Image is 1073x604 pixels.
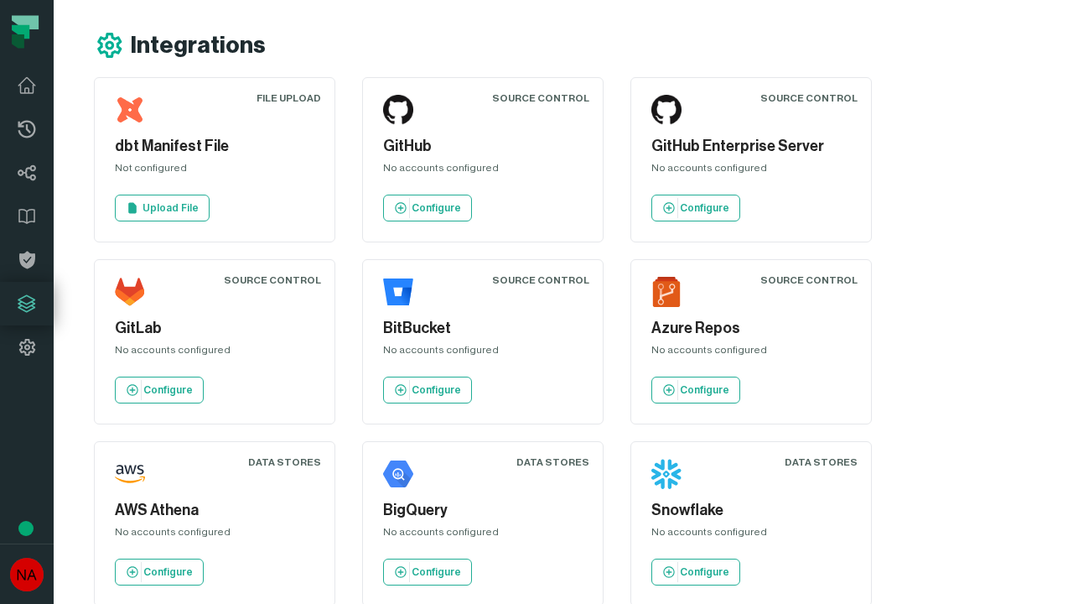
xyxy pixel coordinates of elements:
div: No accounts configured [115,343,314,363]
img: GitHub [383,95,413,125]
div: No accounts configured [383,343,583,363]
div: Tooltip anchor [18,521,34,536]
img: dbt Manifest File [115,95,145,125]
p: Configure [412,201,461,215]
a: Configure [115,559,204,586]
a: Configure [383,559,472,586]
div: No accounts configured [115,525,314,545]
div: No accounts configured [383,161,583,181]
p: Configure [412,383,461,397]
img: Azure Repos [651,277,682,307]
div: Data Stores [248,456,321,469]
a: Configure [383,377,472,404]
h5: dbt Manifest File [115,135,314,158]
p: Configure [680,565,729,579]
h1: Integrations [131,31,266,60]
p: Configure [143,565,193,579]
p: Configure [680,201,729,215]
a: Configure [651,377,740,404]
h5: GitLab [115,317,314,340]
a: Configure [651,195,740,221]
img: BigQuery [383,459,413,489]
img: AWS Athena [115,459,145,489]
img: GitHub Enterprise Server [651,95,682,125]
div: Source Control [492,91,589,105]
img: avatar of No Repos Account [10,558,44,591]
p: Configure [143,383,193,397]
img: BitBucket [383,277,413,307]
a: Configure [383,195,472,221]
h5: BitBucket [383,317,583,340]
div: No accounts configured [651,343,851,363]
div: Source Control [492,273,589,287]
div: No accounts configured [383,525,583,545]
h5: AWS Athena [115,499,314,522]
div: No accounts configured [651,525,851,545]
img: Snowflake [651,459,682,489]
div: Not configured [115,161,314,181]
a: Configure [651,559,740,586]
h5: Azure Repos [651,317,851,340]
div: Data Stores [516,456,589,469]
div: Data Stores [785,456,858,469]
div: Source Control [224,273,321,287]
h5: GitHub Enterprise Server [651,135,851,158]
div: Source Control [760,273,858,287]
p: Configure [412,565,461,579]
p: Configure [680,383,729,397]
h5: GitHub [383,135,583,158]
a: Upload File [115,195,210,221]
div: No accounts configured [651,161,851,181]
a: Configure [115,377,204,404]
div: File Upload [257,91,321,105]
h5: BigQuery [383,499,583,522]
div: Source Control [760,91,858,105]
img: GitLab [115,277,145,307]
h5: Snowflake [651,499,851,522]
